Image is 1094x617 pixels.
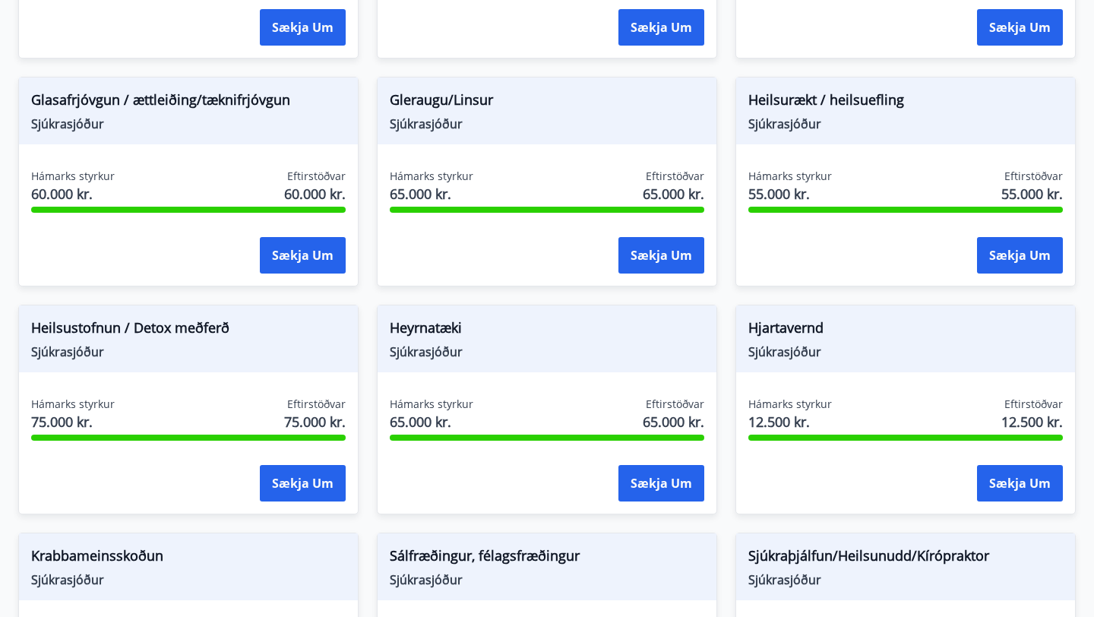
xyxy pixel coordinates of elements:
[390,90,704,115] span: Gleraugu/Linsur
[31,184,115,204] span: 60.000 kr.
[390,169,473,184] span: Hámarks styrkur
[31,412,115,432] span: 75.000 kr.
[748,184,832,204] span: 55.000 kr.
[748,343,1063,360] span: Sjúkrasjóður
[748,571,1063,588] span: Sjúkrasjóður
[977,9,1063,46] button: Sækja um
[260,9,346,46] button: Sækja um
[748,397,832,412] span: Hámarks styrkur
[618,465,704,502] button: Sækja um
[748,412,832,432] span: 12.500 kr.
[748,169,832,184] span: Hámarks styrkur
[284,412,346,432] span: 75.000 kr.
[643,184,704,204] span: 65.000 kr.
[390,318,704,343] span: Heyrnatæki
[1001,184,1063,204] span: 55.000 kr.
[390,343,704,360] span: Sjúkrasjóður
[31,343,346,360] span: Sjúkrasjóður
[748,115,1063,132] span: Sjúkrasjóður
[31,90,346,115] span: Glasafrjóvgun / ættleiðing/tæknifrjóvgun
[260,237,346,274] button: Sækja um
[31,397,115,412] span: Hámarks styrkur
[31,571,346,588] span: Sjúkrasjóður
[646,397,704,412] span: Eftirstöðvar
[643,412,704,432] span: 65.000 kr.
[748,546,1063,571] span: Sjúkraþjálfun/Heilsunudd/Kírópraktor
[287,169,346,184] span: Eftirstöðvar
[390,115,704,132] span: Sjúkrasjóður
[1001,412,1063,432] span: 12.500 kr.
[287,397,346,412] span: Eftirstöðvar
[748,90,1063,115] span: Heilsurækt / heilsuefling
[1004,397,1063,412] span: Eftirstöðvar
[1004,169,1063,184] span: Eftirstöðvar
[284,184,346,204] span: 60.000 kr.
[390,571,704,588] span: Sjúkrasjóður
[618,237,704,274] button: Sækja um
[390,397,473,412] span: Hámarks styrkur
[31,546,346,571] span: Krabbameinsskoðun
[977,237,1063,274] button: Sækja um
[260,465,346,502] button: Sækja um
[31,169,115,184] span: Hámarks styrkur
[646,169,704,184] span: Eftirstöðvar
[390,184,473,204] span: 65.000 kr.
[977,465,1063,502] button: Sækja um
[31,115,346,132] span: Sjúkrasjóður
[390,412,473,432] span: 65.000 kr.
[31,318,346,343] span: Heilsustofnun / Detox meðferð
[748,318,1063,343] span: Hjartavernd
[618,9,704,46] button: Sækja um
[390,546,704,571] span: Sálfræðingur, félagsfræðingur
